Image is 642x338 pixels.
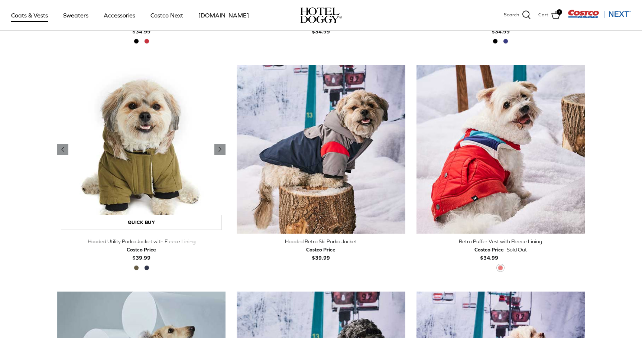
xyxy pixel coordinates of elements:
a: Visit Costco Next [568,14,631,20]
a: Search [504,10,531,20]
div: Hooded Retro Ski Parka Jacket [237,237,405,246]
span: Cart [538,11,548,19]
b: $39.99 [127,246,156,261]
div: Costco Price [474,246,504,254]
a: Quick buy [61,215,222,230]
a: Hooded Utility Parka Jacket with Fleece Lining Costco Price$39.99 [57,237,226,262]
b: $34.99 [306,19,335,34]
b: $34.99 [486,19,515,34]
img: hoteldoggycom [300,7,342,23]
b: $39.99 [306,246,335,261]
a: Accessories [97,3,142,28]
a: Cart 1 [538,10,560,20]
a: Previous [57,144,68,155]
a: Hooded Utility Parka Jacket with Fleece Lining [57,65,226,233]
a: Hooded Retro Ski Parka Jacket Costco Price$39.99 [237,237,405,262]
a: Sweaters [56,3,95,28]
a: Retro Puffer Vest with Fleece Lining Costco Price$34.99 Sold Out [416,237,585,262]
img: Costco Next [568,9,631,19]
a: Previous [214,144,226,155]
a: Coats & Vests [4,3,55,28]
a: hoteldoggy.com hoteldoggycom [300,7,342,23]
a: [DOMAIN_NAME] [192,3,256,28]
a: Retro Puffer Vest with Fleece Lining [416,65,585,233]
a: Costco Next [144,3,190,28]
div: Costco Price [127,246,156,254]
span: Sold Out [507,246,527,254]
div: Hooded Utility Parka Jacket with Fleece Lining [57,237,226,246]
b: $34.99 [474,246,504,261]
span: 1 [557,9,562,15]
b: $34.99 [127,19,156,34]
a: Hooded Retro Ski Parka Jacket [237,65,405,233]
div: Retro Puffer Vest with Fleece Lining [416,237,585,246]
span: Search [504,11,519,19]
div: Costco Price [306,246,335,254]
